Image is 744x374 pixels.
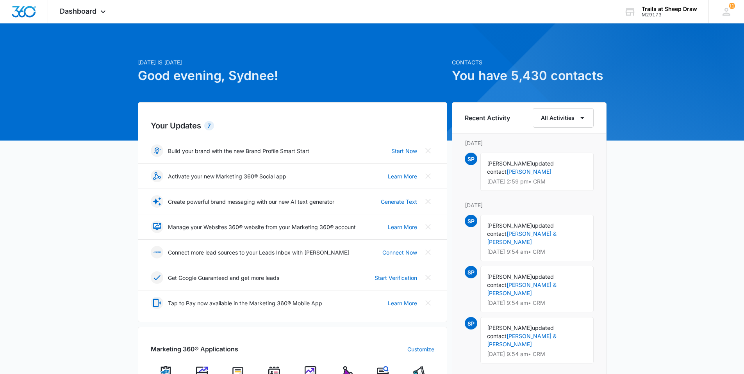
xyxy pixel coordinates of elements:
[204,121,214,130] div: 7
[60,7,96,15] span: Dashboard
[422,195,434,208] button: Close
[533,108,594,128] button: All Activities
[487,281,557,296] a: [PERSON_NAME] & [PERSON_NAME]
[487,179,587,184] p: [DATE] 2:59 pm • CRM
[465,215,477,227] span: SP
[487,249,587,255] p: [DATE] 9:54 am • CRM
[422,297,434,309] button: Close
[168,198,334,206] p: Create powerful brand messaging with our new AI text generator
[382,248,417,256] a: Connect Now
[465,139,594,147] p: [DATE]
[487,351,587,357] p: [DATE] 9:54 am • CRM
[151,344,238,354] h2: Marketing 360® Applications
[729,3,735,9] span: 117
[507,168,551,175] a: [PERSON_NAME]
[487,324,532,331] span: [PERSON_NAME]
[138,66,447,85] h1: Good evening, Sydnee!
[168,223,356,231] p: Manage your Websites 360® website from your Marketing 360® account
[465,266,477,278] span: SP
[487,300,587,306] p: [DATE] 9:54 am • CRM
[452,66,607,85] h1: You have 5,430 contacts
[168,172,286,180] p: Activate your new Marketing 360® Social app
[465,113,510,123] h6: Recent Activity
[422,144,434,157] button: Close
[422,170,434,182] button: Close
[487,160,532,167] span: [PERSON_NAME]
[168,248,349,256] p: Connect more lead sources to your Leads Inbox with [PERSON_NAME]
[375,274,417,282] a: Start Verification
[151,120,434,132] h2: Your Updates
[407,345,434,353] a: Customize
[168,147,309,155] p: Build your brand with the new Brand Profile Smart Start
[487,230,557,245] a: [PERSON_NAME] & [PERSON_NAME]
[729,3,735,9] div: notifications count
[487,333,557,347] a: [PERSON_NAME] & [PERSON_NAME]
[388,172,417,180] a: Learn More
[487,222,532,229] span: [PERSON_NAME]
[422,246,434,258] button: Close
[168,299,322,307] p: Tap to Pay now available in the Marketing 360® Mobile App
[381,198,417,206] a: Generate Text
[422,271,434,284] button: Close
[642,6,697,12] div: account name
[422,221,434,233] button: Close
[487,273,532,280] span: [PERSON_NAME]
[138,58,447,66] p: [DATE] is [DATE]
[452,58,607,66] p: Contacts
[465,201,594,209] p: [DATE]
[465,317,477,329] span: SP
[465,153,477,165] span: SP
[391,147,417,155] a: Start Now
[388,299,417,307] a: Learn More
[642,12,697,18] div: account id
[168,274,279,282] p: Get Google Guaranteed and get more leads
[388,223,417,231] a: Learn More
